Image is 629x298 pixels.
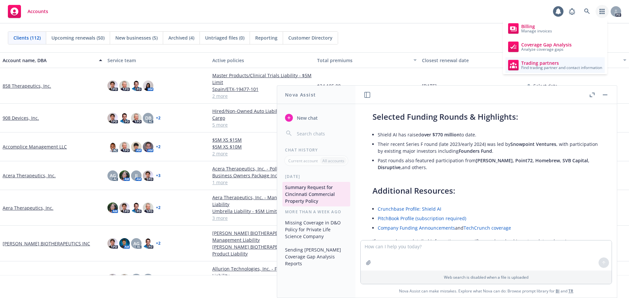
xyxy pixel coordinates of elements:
[212,136,312,143] a: $5M XS $15M
[378,130,600,139] li: Shield AI has raised to date.
[131,142,142,152] img: photo
[143,170,153,181] img: photo
[156,174,161,178] a: + 3
[28,9,48,14] span: Accounts
[3,240,90,247] a: [PERSON_NAME] BIOTHERAPEUTICS INC
[565,5,579,18] a: Report a Bug
[505,21,605,36] a: Billing
[212,179,312,186] a: 1 more
[212,172,312,179] a: Business Owners Package Incl $4M Umb
[295,114,318,121] span: New chat
[378,139,600,156] li: Their recent Series F round (late 2023/early 2024) was led by , with participation by existing ma...
[3,143,67,150] a: Accomplice Management LLC
[358,284,614,298] span: Nova Assist can make mistakes. Explore what Nova can do: Browse prompt library for and
[156,116,161,120] a: + 2
[464,225,511,231] a: TechCrunch coverage
[3,172,56,179] a: Acera Therapeutics, Inc.
[212,165,312,172] a: Acera Therapeutics, Inc. - Pollution
[378,215,466,221] a: PitchBook Profile (subscription required)
[212,72,312,86] a: Master Products/Clinical Trials Liability - $5M Limit
[212,114,312,121] a: Cargo
[288,158,318,164] p: Current account
[156,145,161,149] a: + 2
[372,238,600,245] p: If you need more detailed information on specific rounds or lead investors, let me know!
[156,206,161,210] a: + 2
[212,93,312,99] a: 2 more
[107,57,207,64] div: Service team
[282,182,350,206] button: Summary Request for Cincinnati Commercial Property Policy
[521,61,602,66] span: Trading partners
[212,86,312,93] a: Spain/ETX-19477-101
[212,143,312,150] a: $5M XS $10M
[115,34,158,41] span: New businesses (5)
[133,240,140,247] span: AG
[107,202,118,213] img: photo
[51,34,105,41] span: Upcoming renewals (50)
[521,42,572,47] span: Coverage Gap Analysis
[212,243,312,257] a: [PERSON_NAME] BIOTHERAPEUTICS INC - Product Liability
[119,80,130,91] img: photo
[422,82,437,89] span: [DATE]
[143,142,153,152] img: photo
[212,215,312,221] a: 3 more
[105,52,210,68] button: Service team
[119,170,130,181] img: photo
[212,121,312,128] a: 5 more
[288,34,333,41] span: Customer Directory
[145,114,151,121] span: DB
[533,82,558,89] span: Select date
[282,112,350,124] button: New chat
[5,2,51,21] a: Accounts
[205,34,244,41] span: Untriaged files (0)
[107,142,118,152] img: photo
[210,52,314,68] button: Active policies
[212,194,312,208] a: Aera Therapeutics, Inc. - Management Liability
[277,174,355,179] div: [DATE]
[168,34,194,41] span: Archived (4)
[317,82,341,89] span: $24,195.00
[421,131,460,138] span: over $770 million
[317,57,410,64] div: Total premiums
[581,5,594,18] a: Search
[143,202,153,213] img: photo
[459,148,492,154] span: Founders Fund
[131,202,142,213] img: photo
[521,66,602,70] span: Find trading partner and contact information
[378,157,589,170] span: [PERSON_NAME], Point72, Homebrew, SVB Capital, Disruptive,
[119,142,130,152] img: photo
[107,113,118,123] img: photo
[212,108,312,114] a: Hired/Non-Owned Auto Liability
[3,204,53,211] a: Aera Therapeutics, Inc.
[510,141,556,147] span: Snowpoint Ventures
[596,5,609,18] a: Switch app
[143,238,153,249] img: photo
[378,223,600,233] li: and
[282,244,350,269] button: Sending [PERSON_NAME] Coverage Gap Analysis Reports
[119,274,130,284] img: photo
[135,172,138,179] span: JJ
[3,57,95,64] div: Account name, DBA
[505,39,605,55] a: Coverage Gap Analysis
[568,288,573,294] a: TR
[277,209,355,215] div: More than a week ago
[521,47,572,51] span: Analyze coverage gaps
[255,34,277,41] span: Reporting
[107,80,118,91] img: photo
[212,208,312,215] a: Umbrella Liability - $5M Limit
[131,113,142,123] img: photo
[285,91,316,98] h1: Nova Assist
[212,265,312,279] a: Allurion Technologies, Inc. - Fiduciary Liability
[505,57,605,73] a: Trading partners
[277,147,355,153] div: Chat History
[422,57,514,64] div: Closest renewal date
[13,34,41,41] span: Clients (112)
[314,52,419,68] button: Total premiums
[322,158,344,164] p: All accounts
[521,24,552,29] span: Billing
[110,172,116,179] span: AG
[107,238,118,249] img: photo
[3,82,51,89] a: 858 Therapeutics, Inc.
[212,57,312,64] div: Active policies
[419,52,524,68] button: Closest renewal date
[3,114,39,121] a: 908 Devices, Inc.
